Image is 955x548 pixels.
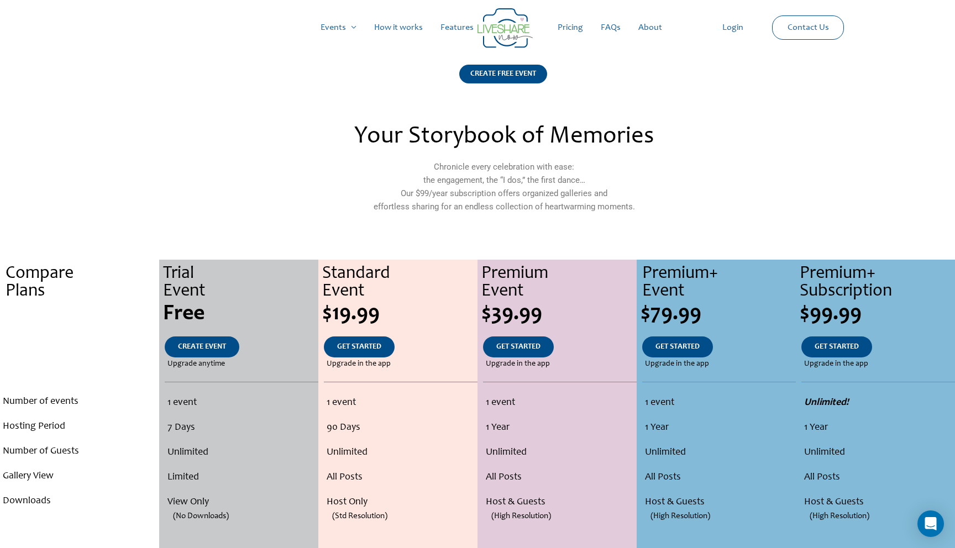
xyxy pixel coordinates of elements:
[327,440,475,465] li: Unlimited
[804,465,952,490] li: All Posts
[592,10,629,45] a: FAQs
[804,398,849,408] strong: Unlimited!
[481,303,637,325] div: $39.99
[779,16,838,39] a: Contact Us
[629,10,671,45] a: About
[804,490,952,515] li: Host & Guests
[804,415,952,440] li: 1 Year
[486,415,634,440] li: 1 Year
[19,10,936,45] nav: Site Navigation
[486,357,550,371] span: Upgrade in the app
[432,10,482,45] a: Features
[327,391,475,415] li: 1 event
[324,336,395,357] a: GET STARTED
[641,303,796,325] div: $79.99
[459,65,547,83] div: CREATE FREE EVENT
[549,10,592,45] a: Pricing
[459,65,547,97] a: CREATE FREE EVENT
[3,414,156,439] li: Hosting Period
[486,465,634,490] li: All Posts
[3,489,156,514] li: Downloads
[167,391,315,415] li: 1 event
[645,440,793,465] li: Unlimited
[65,336,94,357] a: .
[167,357,225,371] span: Upgrade anytime
[642,265,796,301] div: Premium+ Event
[496,343,541,351] span: GET STARTED
[167,465,315,490] li: Limited
[327,490,475,515] li: Host Only
[178,343,226,351] span: CREATE EVENT
[173,504,229,529] span: (No Downloads)
[77,303,82,325] span: .
[332,504,387,529] span: (Std Resolution)
[804,440,952,465] li: Unlimited
[486,440,634,465] li: Unlimited
[815,343,859,351] span: GET STARTED
[265,125,743,149] h2: Your Storybook of Memories
[486,490,634,515] li: Host & Guests
[486,391,634,415] li: 1 event
[167,490,315,515] li: View Only
[265,160,743,213] p: Chronicle every celebration with ease: the engagement, the “I dos,” the first dance… Our $99/year...
[3,389,156,414] li: Number of events
[810,504,869,529] span: (High Resolution)
[800,265,955,301] div: Premium+ Subscription
[165,336,239,357] a: CREATE EVENT
[365,10,432,45] a: How it works
[655,343,700,351] span: GET STARTED
[327,357,391,371] span: Upgrade in the app
[312,10,365,45] a: Events
[3,439,156,464] li: Number of Guests
[804,357,868,371] span: Upgrade in the app
[917,510,944,537] div: Open Intercom Messenger
[322,265,478,301] div: Standard Event
[167,440,315,465] li: Unlimited
[78,343,81,351] span: .
[642,336,713,357] a: GET STARTED
[645,490,793,515] li: Host & Guests
[645,357,709,371] span: Upgrade in the app
[800,303,955,325] div: $99.99
[801,336,872,357] a: GET STARTED
[337,343,381,351] span: GET STARTED
[491,504,551,529] span: (High Resolution)
[327,415,475,440] li: 90 Days
[6,265,159,301] div: Compare Plans
[481,265,637,301] div: Premium Event
[478,8,533,48] img: Group 14 | Live Photo Slideshow for Events | Create Free Events Album for Any Occasion
[163,303,318,325] div: Free
[78,360,81,368] span: .
[167,415,315,440] li: 7 Days
[322,303,478,325] div: $19.99
[650,504,710,529] span: (High Resolution)
[3,464,156,489] li: Gallery View
[163,265,318,301] div: Trial Event
[645,465,793,490] li: All Posts
[483,336,554,357] a: GET STARTED
[713,10,752,45] a: Login
[645,391,793,415] li: 1 event
[645,415,793,440] li: 1 Year
[327,465,475,490] li: All Posts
